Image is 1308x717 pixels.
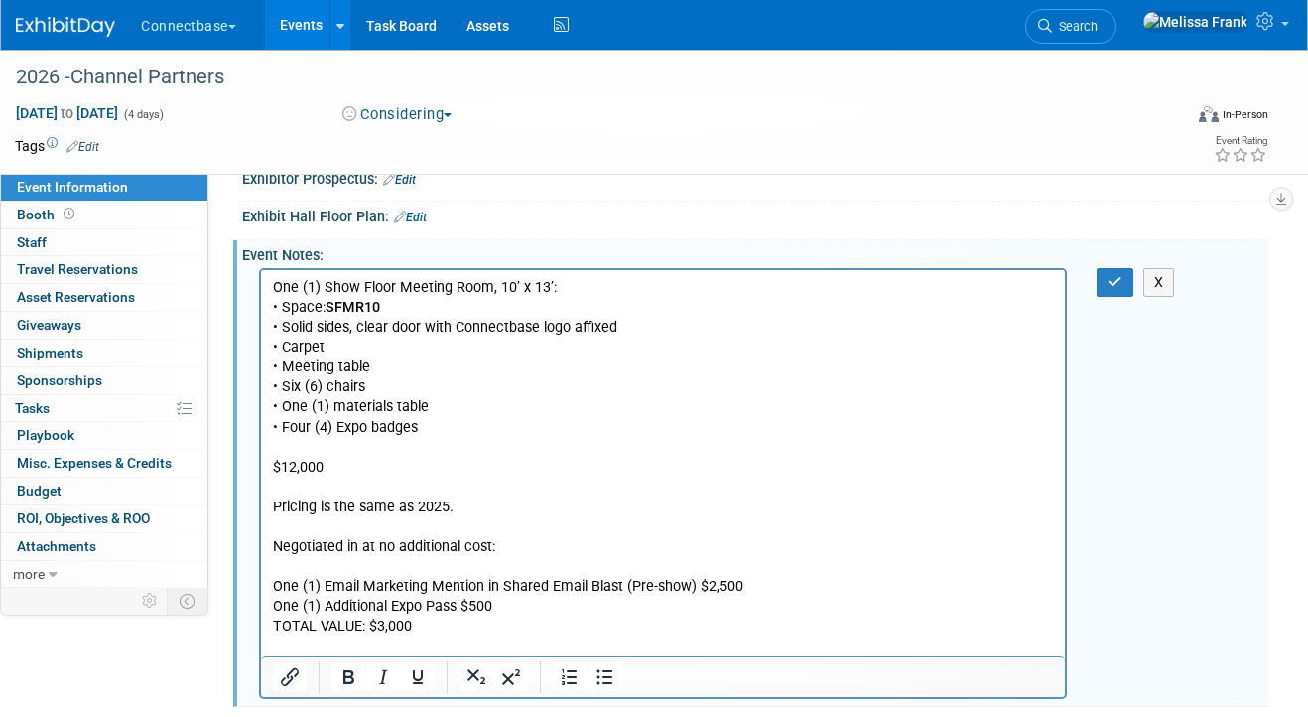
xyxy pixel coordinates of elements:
[60,207,78,221] span: Booth not reserved yet
[17,372,102,388] span: Sponsorships
[242,240,1268,265] div: Event Notes:
[1214,136,1267,146] div: Event Rating
[335,104,459,125] button: Considering
[1,312,207,339] a: Giveaways
[17,483,62,499] span: Budget
[1,533,207,560] a: Attachments
[58,105,76,121] span: to
[17,207,78,222] span: Booth
[553,663,587,691] button: Numbered list
[17,427,74,443] span: Playbook
[242,202,1268,227] div: Exhibit Hall Floor Plan:
[13,566,45,582] span: more
[1143,268,1175,297] button: X
[1085,103,1269,133] div: Event Format
[383,173,416,187] a: Edit
[1,229,207,256] a: Staff
[494,663,528,691] button: Superscript
[1,478,207,504] a: Budget
[1,340,207,366] a: Shipments
[1,561,207,588] a: more
[394,211,427,224] a: Edit
[1,256,207,283] a: Travel Reservations
[273,663,307,691] button: Insert/edit link
[17,345,83,360] span: Shipments
[133,588,168,614] td: Personalize Event Tab Strip
[1025,9,1116,44] a: Search
[17,179,128,195] span: Event Information
[15,136,99,156] td: Tags
[1,422,207,449] a: Playbook
[66,140,99,154] a: Edit
[401,663,435,691] button: Underline
[1142,11,1248,33] img: Melissa Frank
[1,450,207,477] a: Misc. Expenses & Credits
[242,164,1268,190] div: Exhibitor Prospectus:
[331,663,365,691] button: Bold
[17,261,138,277] span: Travel Reservations
[1,505,207,532] a: ROI, Objectives & ROO
[17,538,96,554] span: Attachments
[1222,107,1268,122] div: In-Person
[1,395,207,422] a: Tasks
[1,202,207,228] a: Booth
[15,104,119,122] span: [DATE] [DATE]
[588,663,621,691] button: Bullet list
[16,17,115,37] img: ExhibitDay
[17,510,150,526] span: ROI, Objectives & ROO
[459,663,493,691] button: Subscript
[17,455,172,471] span: Misc. Expenses & Credits
[122,108,164,121] span: (4 days)
[17,234,47,250] span: Staff
[261,270,1065,656] iframe: Rich Text Area
[1,367,207,394] a: Sponsorships
[366,663,400,691] button: Italic
[1,174,207,201] a: Event Information
[17,317,81,333] span: Giveaways
[1,284,207,311] a: Asset Reservations
[17,289,135,305] span: Asset Reservations
[168,588,208,614] td: Toggle Event Tabs
[1199,106,1219,122] img: Format-Inperson.png
[15,400,50,416] span: Tasks
[9,60,1161,95] div: 2026 -Channel Partners
[1052,19,1098,34] span: Search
